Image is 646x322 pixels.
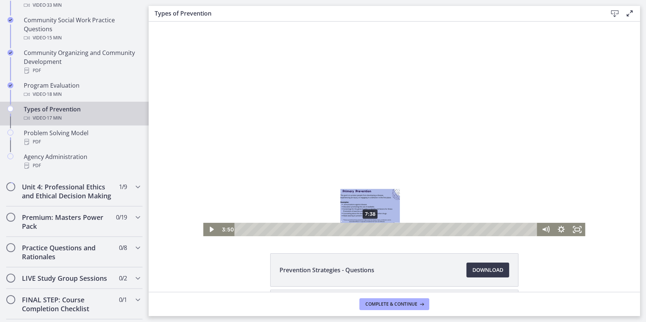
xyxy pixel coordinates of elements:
div: Video [24,33,140,42]
div: Problem Solving Model [24,129,140,146]
h2: FINAL STEP: Course Completion Checklist [22,295,113,313]
h3: Types of Prevention [155,9,595,18]
h2: Premium: Masters Power Pack [22,213,113,231]
div: Video [24,1,140,10]
div: PDF [24,137,140,146]
div: Video [24,114,140,123]
span: Prevention Strategies - Questions [280,266,374,274]
span: 0 / 2 [119,274,127,283]
div: PDF [24,66,140,75]
i: Completed [7,82,13,88]
div: Program Evaluation [24,81,140,99]
span: 1 / 9 [119,182,127,191]
div: Community Social Work Practice Questions [24,16,140,42]
iframe: Video Lesson [149,22,640,236]
span: · 33 min [46,1,62,10]
a: Download [466,263,509,277]
h2: Unit 4: Professional Ethics and Ethical Decision Making [22,182,113,200]
span: · 15 min [46,33,62,42]
i: Completed [7,50,13,56]
h2: LIVE Study Group Sessions [22,274,113,283]
span: 0 / 19 [116,213,127,222]
div: Types of Prevention [24,105,140,123]
span: 0 / 1 [119,295,127,304]
div: Video [24,90,140,99]
span: Download [472,266,503,274]
button: Mute [389,201,405,215]
h2: Practice Questions and Rationales [22,243,113,261]
div: PDF [24,161,140,170]
span: · 17 min [46,114,62,123]
button: Fullscreen [421,201,437,215]
button: Complete & continue [359,298,429,310]
i: Completed [7,17,13,23]
span: Complete & continue [365,301,417,307]
div: Agency Administration [24,152,140,170]
span: · 18 min [46,90,62,99]
button: Show settings menu [405,201,421,215]
div: Community Organizing and Community Development [24,48,140,75]
span: 0 / 8 [119,243,127,252]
